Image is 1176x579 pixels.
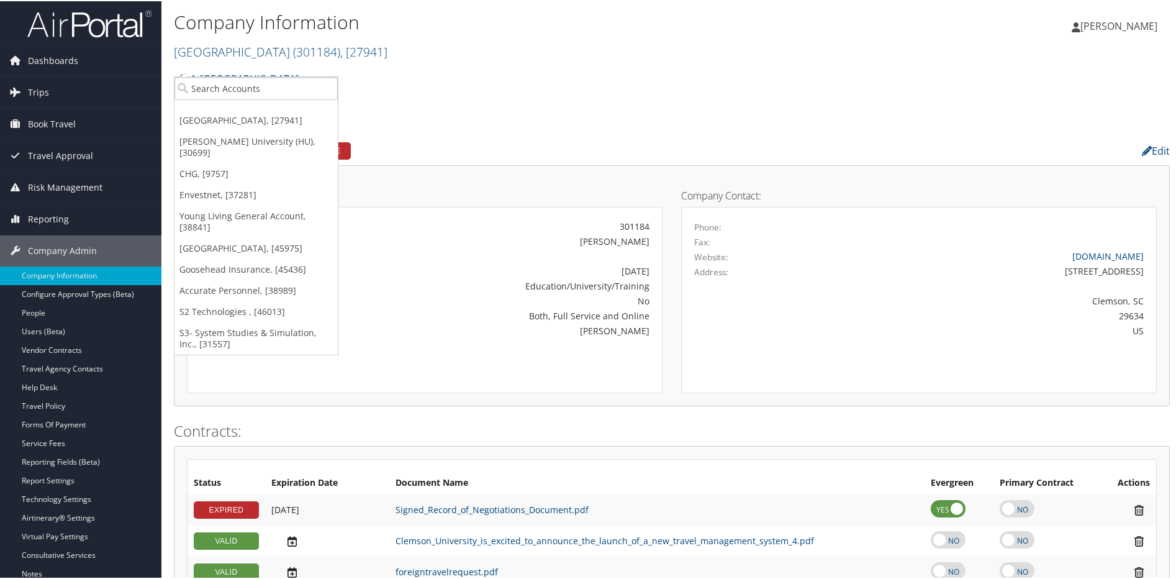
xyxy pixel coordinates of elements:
img: airportal-logo.png [27,8,152,37]
a: [GEOGRAPHIC_DATA] [191,65,299,90]
a: Clemson_University_is_excited_to_announce_the_launch_of_a_new_travel_management_system_4.pdf [396,534,814,545]
a: S2 Technologies , [46013] [174,300,338,321]
div: [DATE] [356,263,649,276]
span: Reporting [28,203,69,234]
div: Add/Edit Date [271,534,383,547]
i: Remove Contract [1128,565,1150,578]
th: Evergreen [925,471,993,493]
span: Company Admin [28,234,97,265]
label: Phone: [694,220,721,232]
h2: Contracts: [174,419,1170,440]
div: Both, Full Service and Online [356,308,649,321]
div: [PERSON_NAME] [356,234,649,247]
div: Education/University/Training [356,278,649,291]
th: Status [188,471,265,493]
span: ( 301184 ) [293,42,340,59]
span: Travel Approval [28,139,93,170]
div: Add/Edit Date [271,565,383,578]
a: Envestnet, [37281] [174,183,338,204]
span: Dashboards [28,44,78,75]
label: Website: [694,250,728,262]
div: US [812,323,1144,336]
div: EXPIRED [194,500,259,517]
h2: Company Profile: [174,139,831,160]
a: Edit [1142,143,1170,157]
div: 301184 [356,219,649,232]
span: Trips [28,76,49,107]
h1: Company Information [174,8,838,34]
span: , [ 27941 ] [340,42,387,59]
i: Remove Contract [1128,503,1150,516]
a: Signed_Record_of_Negotiations_Document.pdf [396,503,589,514]
label: Address: [694,265,728,277]
h4: Company Contact: [681,189,1157,199]
a: [GEOGRAPHIC_DATA], [45975] [174,237,338,258]
span: [DATE] [271,503,299,514]
i: Remove Contract [1128,534,1150,547]
span: Risk Management [28,171,102,202]
a: Goosehead Insurance, [45436] [174,258,338,279]
a: S3- System Studies & Simulation, Inc., [31557] [174,321,338,353]
a: [GEOGRAPHIC_DATA], [27941] [174,109,338,130]
th: Expiration Date [265,471,389,493]
a: [PERSON_NAME] University (HU), [30699] [174,130,338,162]
a: [DOMAIN_NAME] [1072,249,1144,261]
a: [PERSON_NAME] [1072,6,1170,43]
div: 29634 [812,308,1144,321]
span: Book Travel [28,107,76,139]
h4: Account Details: [187,189,663,199]
th: Document Name [389,471,925,493]
label: Fax: [694,235,710,247]
span: [PERSON_NAME] [1080,18,1157,32]
div: Clemson, SC [812,293,1144,306]
div: VALID [194,531,259,549]
div: [STREET_ADDRESS] [812,263,1144,276]
a: Young Living General Account, [38841] [174,204,338,237]
div: Add/Edit Date [271,503,383,514]
a: foreigntravelrequest.pdf [396,565,498,577]
input: Search Accounts [174,76,338,99]
th: Primary Contract [993,471,1101,493]
th: Actions [1101,471,1156,493]
div: No [356,293,649,306]
a: Accurate Personnel, [38989] [174,279,338,300]
div: [PERSON_NAME] [356,323,649,336]
a: CHG, [9757] [174,162,338,183]
a: [GEOGRAPHIC_DATA] [174,42,387,59]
